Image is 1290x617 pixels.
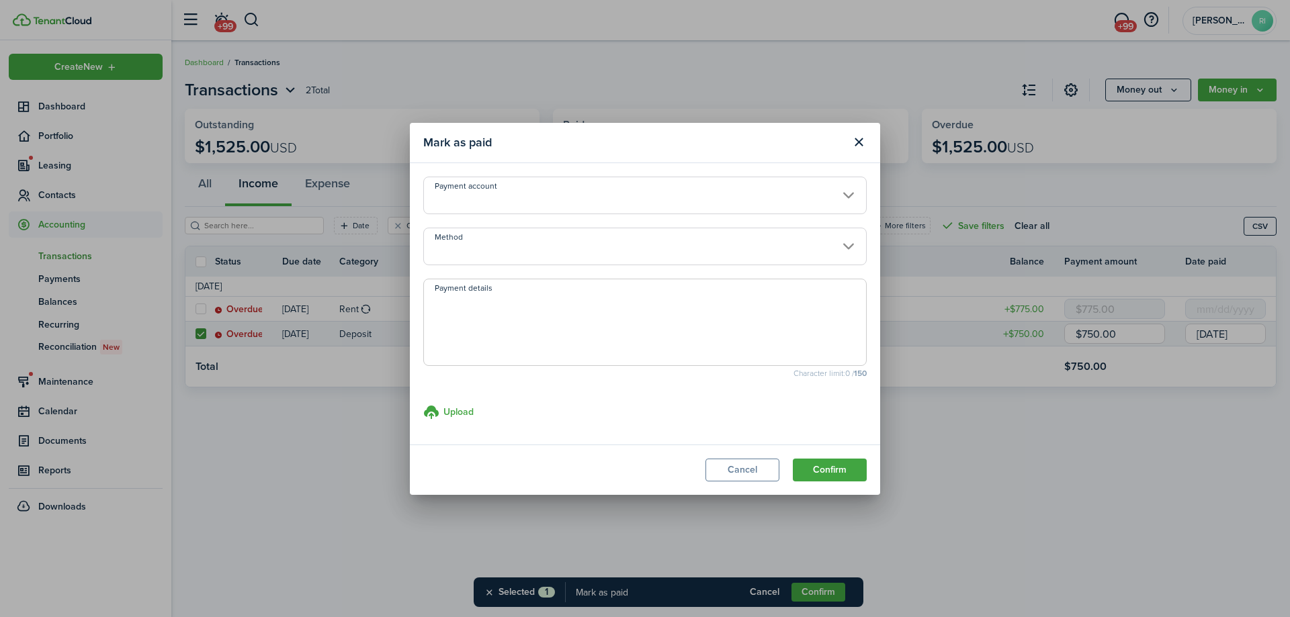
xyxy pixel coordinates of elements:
button: Cancel [705,459,779,481]
button: Close modal [847,131,870,154]
small: Character limit: 0 / [423,369,867,377]
h3: Upload [443,405,474,419]
b: 150 [854,367,867,379]
modal-title: Mark as paid [423,130,844,156]
button: Confirm [793,459,867,481]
